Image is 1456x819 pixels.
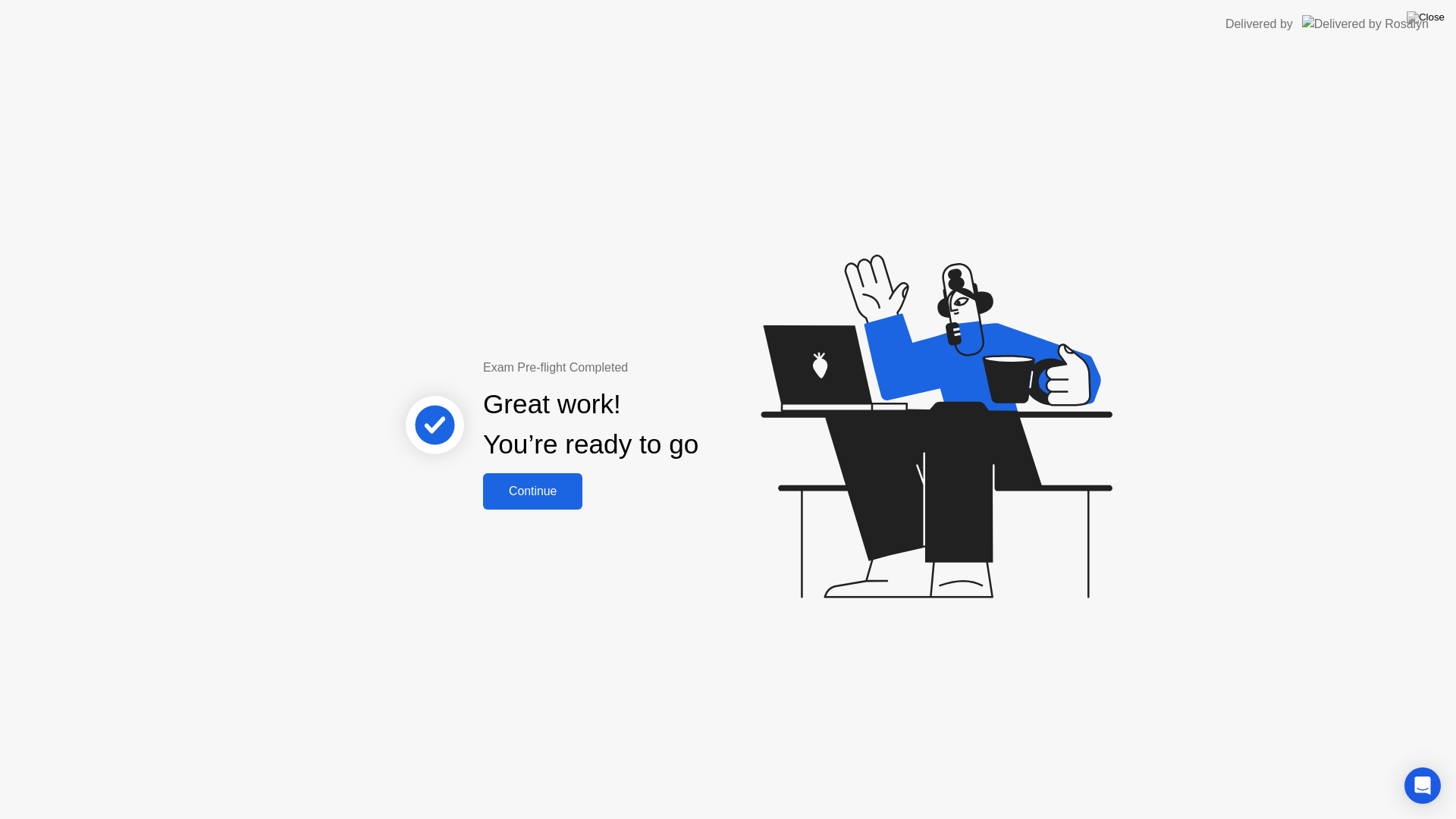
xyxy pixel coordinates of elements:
div: Continue [488,485,578,498]
img: Close [1407,11,1445,24]
button: Continue [483,473,582,510]
div: Open Intercom Messenger [1404,767,1441,804]
img: Delivered by Rosalyn [1302,15,1429,33]
div: Exam Pre-flight Completed [483,359,796,377]
div: Great work! You’re ready to go [483,384,698,465]
div: Delivered by [1225,15,1293,33]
